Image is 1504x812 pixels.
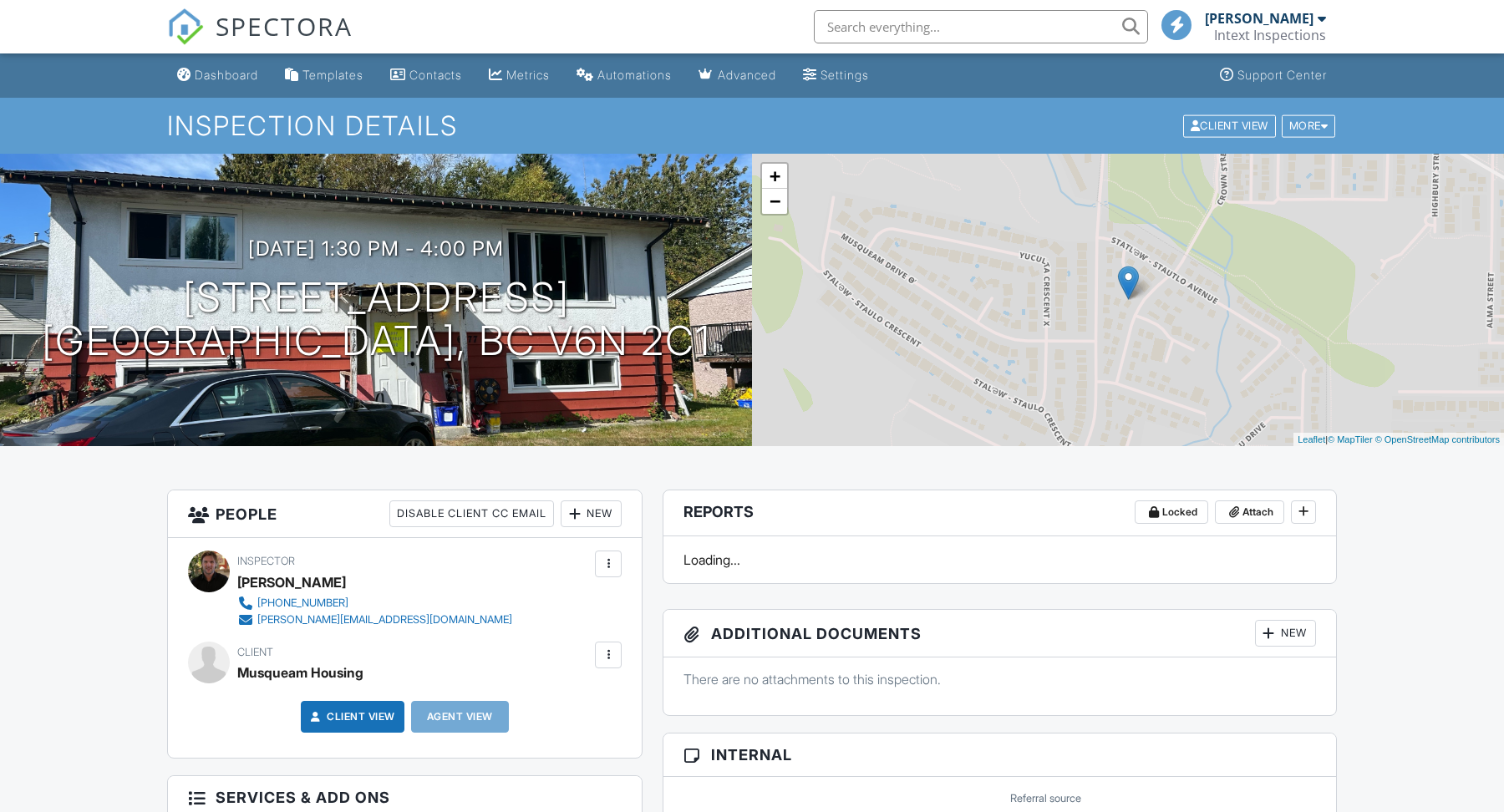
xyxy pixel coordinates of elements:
div: Musqueam Housing [237,660,363,685]
input: Search everything... [814,10,1148,43]
div: Client View [1183,114,1276,137]
div: Dashboard [195,68,258,82]
a: [PHONE_NUMBER] [237,595,512,612]
div: [PERSON_NAME] [1205,10,1313,27]
div: New [1255,620,1316,647]
h1: [STREET_ADDRESS] [GEOGRAPHIC_DATA], BC V6N 2C1 [42,276,711,364]
div: Metrics [506,68,550,82]
img: The Best Home Inspection Software - Spectora [167,8,204,45]
a: [PERSON_NAME][EMAIL_ADDRESS][DOMAIN_NAME] [237,612,512,628]
a: Support Center [1213,60,1334,91]
div: Contacts [409,68,462,82]
a: Automations (Basic) [570,60,678,91]
div: Automations [597,68,672,82]
div: Settings [821,68,869,82]
div: Advanced [718,68,776,82]
a: © MapTiler [1328,434,1373,444]
div: Templates [302,68,363,82]
div: [PERSON_NAME][EMAIL_ADDRESS][DOMAIN_NAME] [257,613,512,627]
div: New [561,500,622,527]
a: Client View [1181,119,1280,131]
a: Leaflet [1298,434,1325,444]
div: Disable Client CC Email [389,500,554,527]
div: Intext Inspections [1214,27,1326,43]
a: Settings [796,60,876,91]
span: SPECTORA [216,8,353,43]
a: Zoom in [762,164,787,189]
div: Support Center [1237,68,1327,82]
div: | [1293,433,1504,447]
a: Contacts [384,60,469,91]
div: [PERSON_NAME] [237,570,346,595]
h3: Internal [663,733,1336,777]
a: Templates [278,60,370,91]
h3: People [168,490,642,538]
span: Inspector [237,555,295,567]
h3: [DATE] 1:30 pm - 4:00 pm [248,237,504,260]
a: Client View [307,708,395,725]
a: Zoom out [762,189,787,214]
h3: Additional Documents [663,610,1336,657]
span: Client [237,646,273,658]
a: Advanced [692,60,783,91]
p: There are no attachments to this inspection. [683,670,1316,688]
div: More [1282,114,1336,137]
a: © OpenStreetMap contributors [1375,434,1500,444]
label: Referral source [1010,791,1081,806]
a: Metrics [482,60,556,91]
h1: Inspection Details [167,111,1337,140]
div: [PHONE_NUMBER] [257,596,348,610]
a: SPECTORA [167,23,353,58]
a: Dashboard [170,60,265,91]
